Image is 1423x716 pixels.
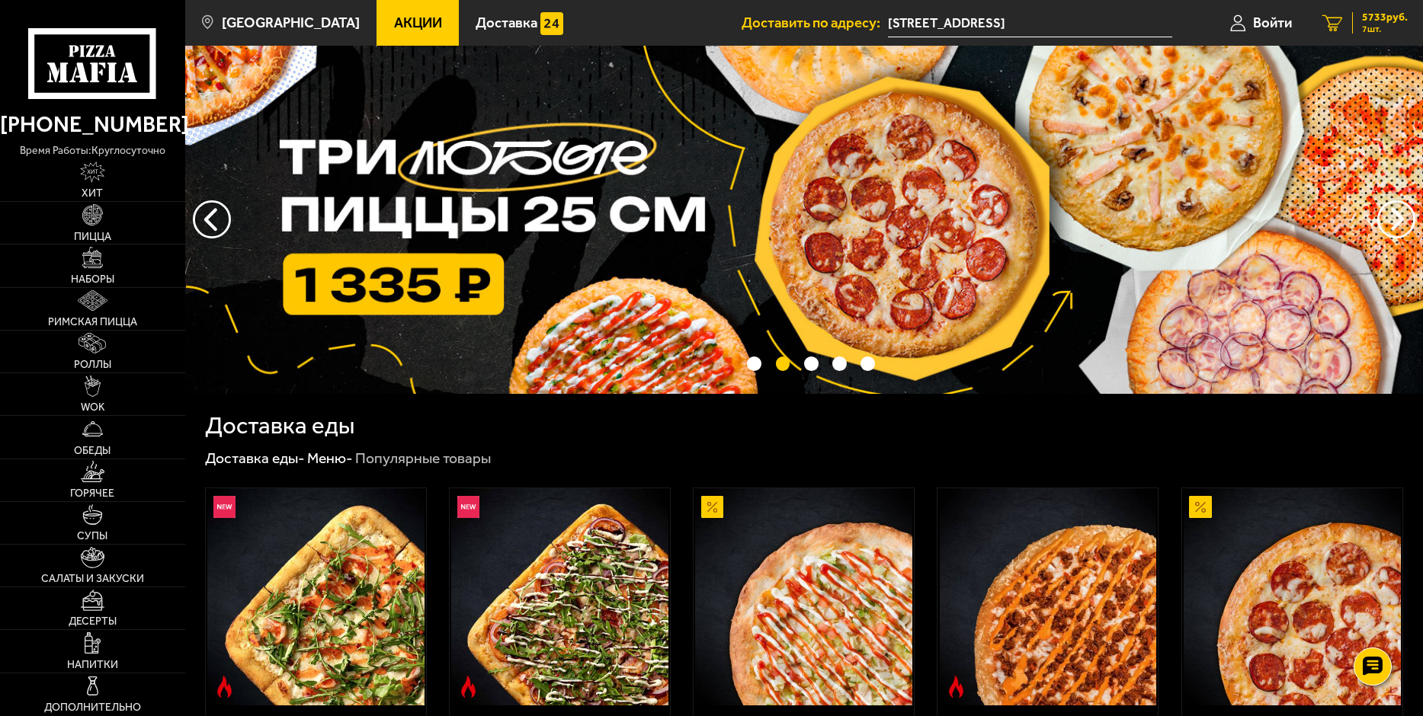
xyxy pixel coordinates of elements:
[1253,16,1292,30] span: Войти
[451,488,668,705] img: Римская с мясным ассорти
[206,488,426,705] a: НовинкаОстрое блюдоРимская с креветками
[742,16,888,30] span: Доставить по адресу:
[747,356,761,371] button: точки переключения
[701,496,723,518] img: Акционный
[74,446,111,456] span: Обеды
[476,16,537,30] span: Доставка
[71,274,114,285] span: Наборы
[41,574,144,584] span: Салаты и закуски
[67,660,118,670] span: Напитки
[213,496,236,518] img: Новинка
[77,531,107,542] span: Супы
[355,449,491,468] div: Популярные товары
[861,356,875,371] button: точки переключения
[457,496,479,518] img: Новинка
[694,488,914,705] a: АкционныйАль-Шам 25 см (тонкое тесто)
[832,356,847,371] button: точки переключения
[222,16,360,30] span: [GEOGRAPHIC_DATA]
[888,9,1172,37] input: Ваш адрес доставки
[205,449,305,467] a: Доставка еды-
[1184,488,1401,705] img: Пепперони 25 см (толстое с сыром)
[70,488,114,499] span: Горячее
[193,200,231,238] button: следующий
[1182,488,1402,705] a: АкционныйПепперони 25 см (толстое с сыром)
[945,676,967,698] img: Острое блюдо
[457,676,479,698] img: Острое блюдо
[207,488,425,705] img: Римская с креветками
[1362,12,1408,23] span: 5733 руб.
[44,702,141,713] span: Дополнительно
[74,360,111,370] span: Роллы
[48,317,137,328] span: Римская пицца
[937,488,1158,705] a: Острое блюдоБиф чили 25 см (толстое с сыром)
[540,12,562,34] img: 15daf4d41897b9f0e9f617042186c801.svg
[776,356,790,371] button: точки переключения
[213,676,236,698] img: Острое блюдо
[1189,496,1211,518] img: Акционный
[450,488,670,705] a: НовинкаОстрое блюдоРимская с мясным ассорти
[804,356,819,371] button: точки переключения
[394,16,442,30] span: Акции
[81,402,104,413] span: WOK
[1362,24,1408,34] span: 7 шт.
[69,616,117,627] span: Десерты
[74,232,111,242] span: Пицца
[82,188,103,199] span: Хит
[307,449,353,467] a: Меню-
[940,488,1157,705] img: Биф чили 25 см (толстое с сыром)
[205,414,354,437] h1: Доставка еды
[1377,200,1415,238] button: предыдущий
[695,488,912,705] img: Аль-Шам 25 см (тонкое тесто)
